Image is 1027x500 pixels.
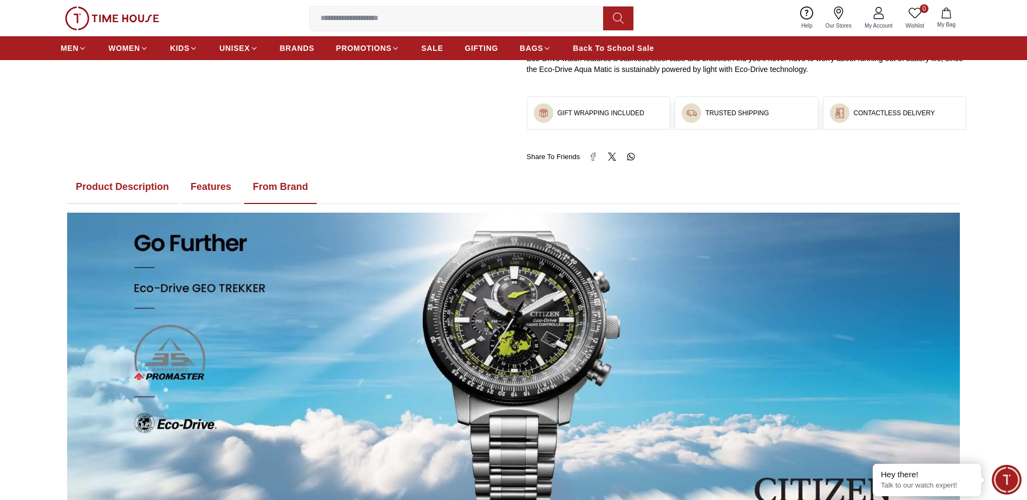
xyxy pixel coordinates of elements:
[931,5,962,31] button: My Bag
[520,38,551,58] a: BAGS
[920,4,928,13] span: 0
[170,43,189,54] span: KIDS
[821,22,856,30] span: Our Stores
[705,109,769,117] h3: TRUSTED SHIPPING
[573,43,654,54] span: Back To School Sale
[819,4,858,32] a: Our Stores
[336,38,400,58] a: PROMOTIONS
[219,43,250,54] span: UNISEX
[170,38,198,58] a: KIDS
[860,22,897,30] span: My Account
[854,109,935,117] h3: CONTACTLESS DELIVERY
[538,108,549,119] img: ...
[527,152,580,162] span: Share To Friends
[421,38,443,58] a: SALE
[465,38,498,58] a: GIFTING
[881,481,973,490] p: Talk to our watch expert!
[108,38,148,58] a: WOMEN
[933,21,960,29] span: My Bag
[795,4,819,32] a: Help
[992,465,1022,495] div: Chat Widget
[280,38,315,58] a: BRANDS
[182,170,240,204] button: Features
[421,43,443,54] span: SALE
[797,22,817,30] span: Help
[465,43,498,54] span: GIFTING
[336,43,392,54] span: PROMOTIONS
[899,4,931,32] a: 0Wishlist
[244,170,317,204] button: From Brand
[280,43,315,54] span: BRANDS
[558,109,644,117] h3: GIFT WRAPPING INCLUDED
[61,38,87,58] a: MEN
[881,469,973,480] div: Hey there!
[520,43,543,54] span: BAGS
[108,43,140,54] span: WOMEN
[901,22,928,30] span: Wishlist
[573,38,654,58] a: Back To School Sale
[686,108,697,119] img: ...
[219,38,258,58] a: UNISEX
[61,43,79,54] span: MEN
[834,108,845,119] img: ...
[67,170,178,204] button: Product Description
[65,6,159,30] img: ...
